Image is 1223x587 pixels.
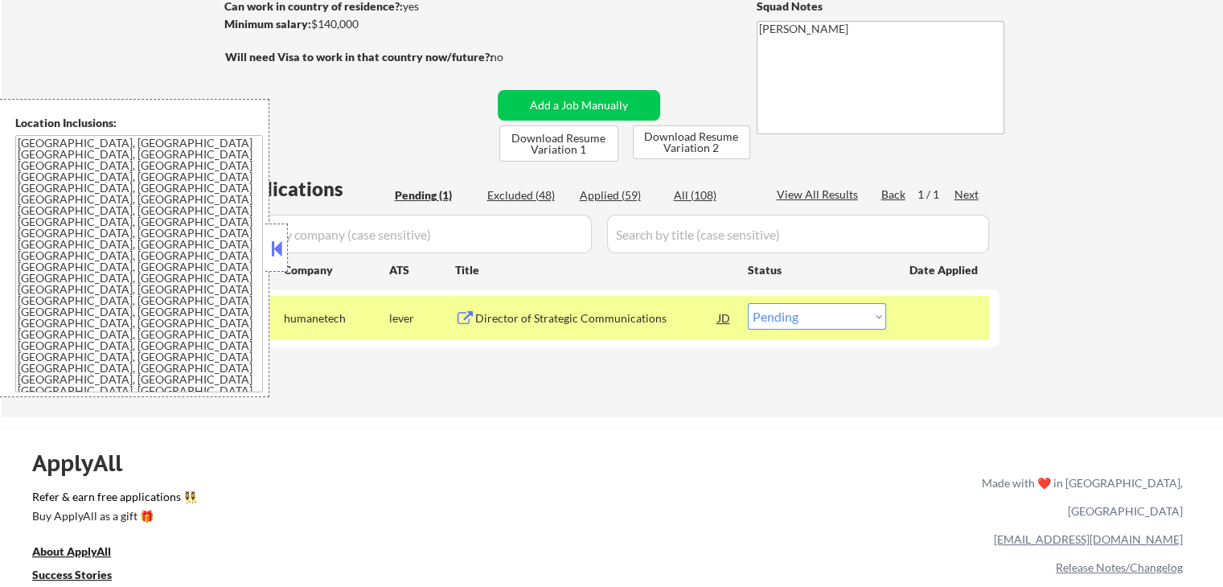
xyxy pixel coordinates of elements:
[224,17,311,31] strong: Minimum salary:
[284,262,389,278] div: Company
[32,491,646,508] a: Refer & earn free applications 👯‍♀️
[498,90,660,121] button: Add a Job Manually
[32,449,141,477] div: ApplyAll
[499,125,618,162] button: Download Resume Variation 1
[230,215,592,253] input: Search by company (case sensitive)
[15,115,263,131] div: Location Inclusions:
[975,469,1183,525] div: Made with ❤️ in [GEOGRAPHIC_DATA], [GEOGRAPHIC_DATA]
[716,303,733,332] div: JD
[487,187,568,203] div: Excluded (48)
[32,544,111,558] u: About ApplyAll
[230,179,389,199] div: Applications
[225,50,493,64] strong: Will need Visa to work in that country now/future?:
[909,262,980,278] div: Date Applied
[389,262,455,278] div: ATS
[455,262,733,278] div: Title
[475,310,718,326] div: Director of Strategic Communications
[607,215,989,253] input: Search by title (case sensitive)
[32,508,193,528] a: Buy ApplyAll as a gift 🎁
[490,49,536,65] div: no
[32,511,193,522] div: Buy ApplyAll as a gift 🎁
[32,568,112,581] u: Success Stories
[395,187,475,203] div: Pending (1)
[633,125,750,159] button: Download Resume Variation 2
[917,187,954,203] div: 1 / 1
[748,255,886,284] div: Status
[580,187,660,203] div: Applied (59)
[32,567,133,587] a: Success Stories
[32,544,133,564] a: About ApplyAll
[777,187,863,203] div: View All Results
[994,532,1183,546] a: [EMAIL_ADDRESS][DOMAIN_NAME]
[1056,560,1183,574] a: Release Notes/Changelog
[954,187,980,203] div: Next
[674,187,754,203] div: All (108)
[224,16,492,32] div: $140,000
[389,310,455,326] div: lever
[881,187,907,203] div: Back
[284,310,389,326] div: humanetech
